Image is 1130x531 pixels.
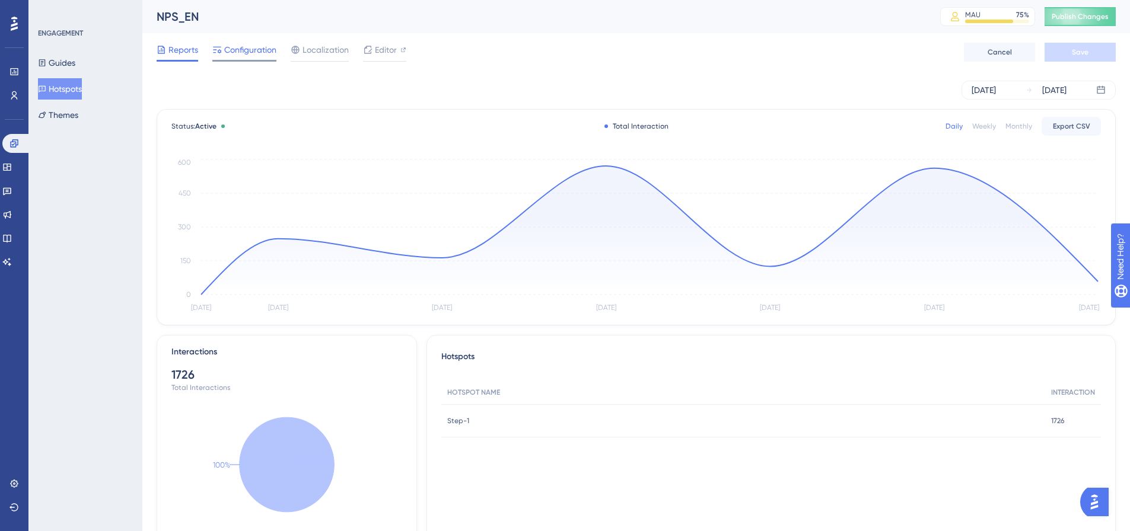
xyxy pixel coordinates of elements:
span: Step-1 [447,416,469,426]
div: NPS_EN [157,8,911,25]
span: Configuration [224,43,276,57]
div: Total Interaction [604,121,669,131]
div: Daily [946,121,963,131]
div: Monthly [1005,121,1032,131]
div: 1726 [171,366,402,383]
span: HOTSPOT NAME [447,388,500,397]
button: Publish Changes [1045,7,1116,26]
tspan: 300 [178,223,191,231]
span: Reports [168,43,198,57]
span: 1726 [1051,416,1064,426]
div: 75 % [1016,10,1029,20]
button: Save [1045,43,1116,62]
span: Editor [375,43,397,57]
div: Interactions [171,345,217,359]
tspan: [DATE] [191,303,211,312]
iframe: UserGuiding AI Assistant Launcher [1080,484,1116,520]
tspan: 450 [179,189,191,197]
button: Hotspots [38,78,82,100]
button: Themes [38,104,78,126]
button: Cancel [964,43,1035,62]
span: Publish Changes [1052,12,1109,21]
span: Localization [303,43,349,57]
span: Hotspots [441,350,475,371]
span: Cancel [988,47,1012,57]
span: Save [1072,47,1088,57]
text: 100% [213,460,230,469]
div: Weekly [972,121,996,131]
tspan: 0 [186,290,191,299]
div: MAU [965,10,981,20]
span: Need Help? [28,3,74,17]
tspan: [DATE] [596,303,616,312]
button: Guides [38,52,75,73]
div: ENGAGEMENT [38,28,83,38]
div: [DATE] [972,83,996,97]
tspan: [DATE] [760,303,780,312]
span: Export CSV [1053,121,1090,131]
tspan: [DATE] [924,303,944,312]
tspan: 600 [178,158,191,167]
span: Active [195,122,217,130]
tspan: [DATE] [432,303,452,312]
tspan: [DATE] [1079,303,1099,312]
span: Status: [171,121,217,131]
button: Export CSV [1042,117,1101,136]
span: INTERACTION [1051,388,1095,397]
tspan: 150 [180,257,191,265]
div: [DATE] [1042,83,1067,97]
tspan: [DATE] [268,303,288,312]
